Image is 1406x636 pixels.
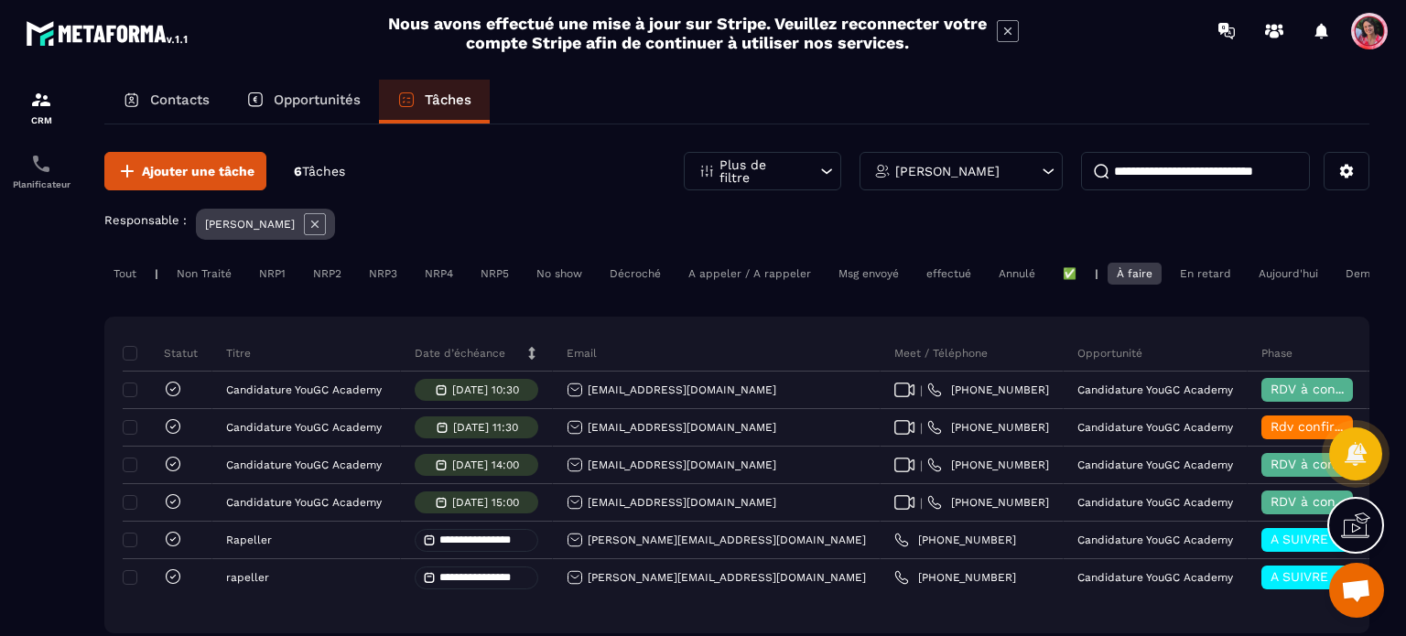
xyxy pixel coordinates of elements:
[104,213,187,227] p: Responsable :
[1336,263,1395,285] div: Demain
[425,92,471,108] p: Tâches
[226,421,382,434] p: Candidature YouGC Academy
[471,263,518,285] div: NRP5
[360,263,406,285] div: NRP3
[1271,419,1374,434] span: Rdv confirmé ✅
[1271,382,1389,396] span: RDV à confimer ❓
[274,92,361,108] p: Opportunités
[304,263,351,285] div: NRP2
[453,421,518,434] p: [DATE] 11:30
[168,263,241,285] div: Non Traité
[990,263,1044,285] div: Annulé
[927,495,1049,510] a: [PHONE_NUMBER]
[250,263,295,285] div: NRP1
[416,263,462,285] div: NRP4
[226,534,272,546] p: Rapeller
[567,346,597,361] p: Email
[226,571,269,584] p: rapeller
[205,218,295,231] p: [PERSON_NAME]
[600,263,670,285] div: Décroché
[226,496,382,509] p: Candidature YouGC Academy
[894,533,1016,547] a: [PHONE_NUMBER]
[920,383,923,397] span: |
[452,383,519,396] p: [DATE] 10:30
[142,162,254,180] span: Ajouter une tâche
[1077,346,1142,361] p: Opportunité
[226,383,382,396] p: Candidature YouGC Academy
[920,496,923,510] span: |
[927,458,1049,472] a: [PHONE_NUMBER]
[104,152,266,190] button: Ajouter une tâche
[1271,569,1348,584] span: A SUIVRE ⏳
[379,80,490,124] a: Tâches
[894,570,1016,585] a: [PHONE_NUMBER]
[1249,263,1327,285] div: Aujourd'hui
[294,163,345,180] p: 6
[895,165,1000,178] p: [PERSON_NAME]
[452,458,519,471] p: [DATE] 14:00
[226,458,382,471] p: Candidature YouGC Academy
[415,346,505,361] p: Date d’échéance
[917,263,980,285] div: effectué
[387,14,988,52] h2: Nous avons effectué une mise à jour sur Stripe. Veuillez reconnecter votre compte Stripe afin de ...
[302,164,345,178] span: Tâches
[104,80,228,124] a: Contacts
[30,153,52,175] img: scheduler
[829,263,908,285] div: Msg envoyé
[927,383,1049,397] a: [PHONE_NUMBER]
[1261,346,1292,361] p: Phase
[104,263,146,285] div: Tout
[1077,496,1233,509] p: Candidature YouGC Academy
[920,421,923,435] span: |
[1077,421,1233,434] p: Candidature YouGC Academy
[5,139,78,203] a: schedulerschedulerPlanificateur
[228,80,379,124] a: Opportunités
[1108,263,1162,285] div: À faire
[30,89,52,111] img: formation
[1171,263,1240,285] div: En retard
[155,267,158,280] p: |
[5,115,78,125] p: CRM
[1095,267,1098,280] p: |
[1077,534,1233,546] p: Candidature YouGC Academy
[1077,571,1233,584] p: Candidature YouGC Academy
[26,16,190,49] img: logo
[127,346,198,361] p: Statut
[527,263,591,285] div: No show
[920,458,923,472] span: |
[1271,494,1389,509] span: RDV à confimer ❓
[226,346,251,361] p: Titre
[1054,263,1086,285] div: ✅
[5,179,78,189] p: Planificateur
[894,346,988,361] p: Meet / Téléphone
[1077,458,1233,471] p: Candidature YouGC Academy
[927,420,1049,435] a: [PHONE_NUMBER]
[1271,532,1348,546] span: A SUIVRE ⏳
[1329,563,1384,618] div: Ouvrir le chat
[719,158,800,184] p: Plus de filtre
[150,92,210,108] p: Contacts
[1271,457,1389,471] span: RDV à confimer ❓
[452,496,519,509] p: [DATE] 15:00
[679,263,820,285] div: A appeler / A rappeler
[5,75,78,139] a: formationformationCRM
[1077,383,1233,396] p: Candidature YouGC Academy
